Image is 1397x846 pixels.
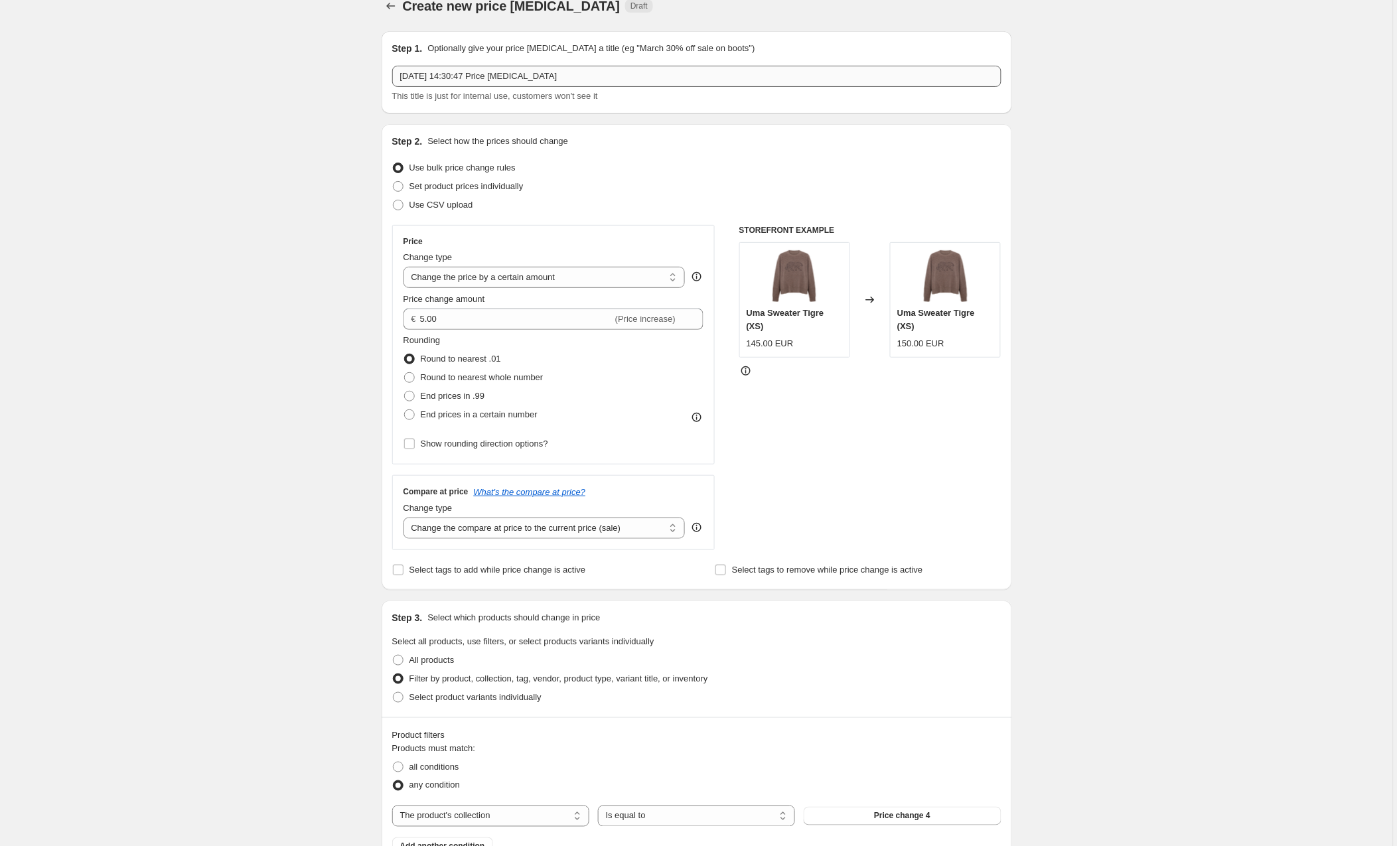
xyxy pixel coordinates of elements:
span: € [411,314,416,324]
span: End prices in a certain number [421,409,538,419]
span: Draft [630,1,648,11]
input: 30% off holiday sale [392,66,1001,87]
span: End prices in .99 [421,391,485,401]
span: Select all products, use filters, or select products variants individually [392,636,654,646]
h2: Step 2. [392,135,423,148]
span: Rounding [404,335,441,345]
span: any condition [409,780,461,790]
span: Filter by product, collection, tag, vendor, product type, variant title, or inventory [409,673,708,683]
span: Products must match: [392,743,476,753]
img: ROMUALDA-1_78075240-dbf7-4828-9ad7-a18cc9f8c47c_80x.png [919,249,972,303]
h3: Price [404,236,423,247]
h2: Step 3. [392,611,423,624]
div: 145.00 EUR [747,337,794,350]
span: Uma Sweater Tigre (XS) [747,308,824,331]
input: -10.00 [420,309,613,330]
h3: Compare at price [404,486,469,497]
div: help [690,270,703,283]
div: Product filters [392,729,1001,742]
span: Change type [404,503,453,513]
span: Round to nearest whole number [421,372,544,382]
span: all conditions [409,762,459,772]
span: Use bulk price change rules [409,163,516,173]
span: Show rounding direction options? [421,439,548,449]
span: Use CSV upload [409,200,473,210]
span: Round to nearest .01 [421,354,501,364]
span: Select tags to add while price change is active [409,565,586,575]
img: ROMUALDA-1_78075240-dbf7-4828-9ad7-a18cc9f8c47c_80x.png [768,249,821,303]
span: Price change 4 [874,811,930,821]
div: help [690,521,703,534]
span: Uma Sweater Tigre (XS) [897,308,975,331]
span: Select tags to remove while price change is active [732,565,923,575]
span: Change type [404,252,453,262]
p: Optionally give your price [MEDICAL_DATA] a title (eg "March 30% off sale on boots") [427,42,755,55]
span: (Price increase) [615,314,676,324]
h2: Step 1. [392,42,423,55]
p: Select how the prices should change [427,135,568,148]
span: This title is just for internal use, customers won't see it [392,91,598,101]
p: Select which products should change in price [427,611,600,624]
button: What's the compare at price? [474,487,586,497]
div: 150.00 EUR [897,337,944,350]
h6: STOREFRONT EXAMPLE [739,225,1001,236]
button: Price change 4 [804,807,1001,825]
span: Select product variants individually [409,692,542,702]
span: Set product prices individually [409,181,524,191]
span: All products [409,655,455,665]
span: Price change amount [404,294,485,304]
